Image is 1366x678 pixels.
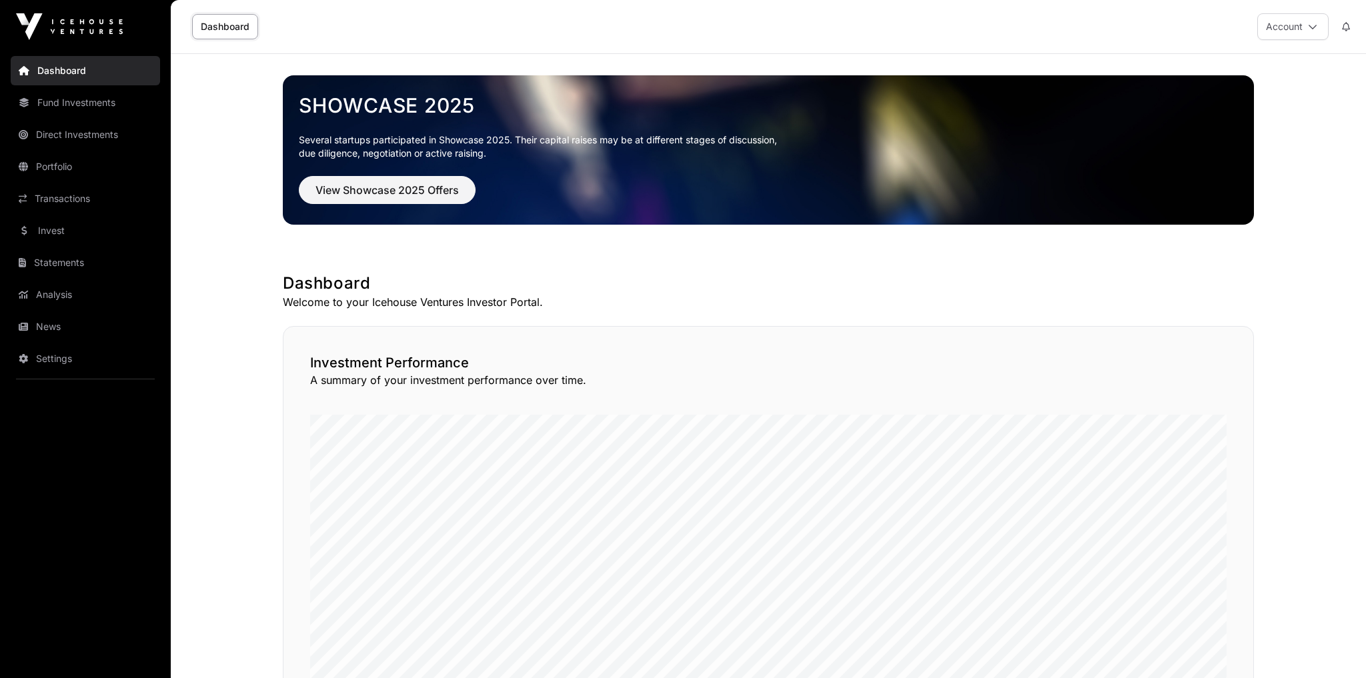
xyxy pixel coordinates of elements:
[283,273,1254,294] h1: Dashboard
[299,93,1238,117] a: Showcase 2025
[11,184,160,213] a: Transactions
[299,176,476,204] button: View Showcase 2025 Offers
[11,312,160,341] a: News
[283,75,1254,225] img: Showcase 2025
[1299,614,1366,678] iframe: Chat Widget
[11,88,160,117] a: Fund Investments
[16,13,123,40] img: Icehouse Ventures Logo
[315,182,459,198] span: View Showcase 2025 Offers
[11,120,160,149] a: Direct Investments
[1257,13,1329,40] button: Account
[11,216,160,245] a: Invest
[11,152,160,181] a: Portfolio
[299,133,1238,160] p: Several startups participated in Showcase 2025. Their capital raises may be at different stages o...
[310,372,1227,388] p: A summary of your investment performance over time.
[11,248,160,277] a: Statements
[11,344,160,373] a: Settings
[283,294,1254,310] p: Welcome to your Icehouse Ventures Investor Portal.
[310,353,1227,372] h2: Investment Performance
[11,56,160,85] a: Dashboard
[11,280,160,309] a: Analysis
[192,14,258,39] a: Dashboard
[299,189,476,203] a: View Showcase 2025 Offers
